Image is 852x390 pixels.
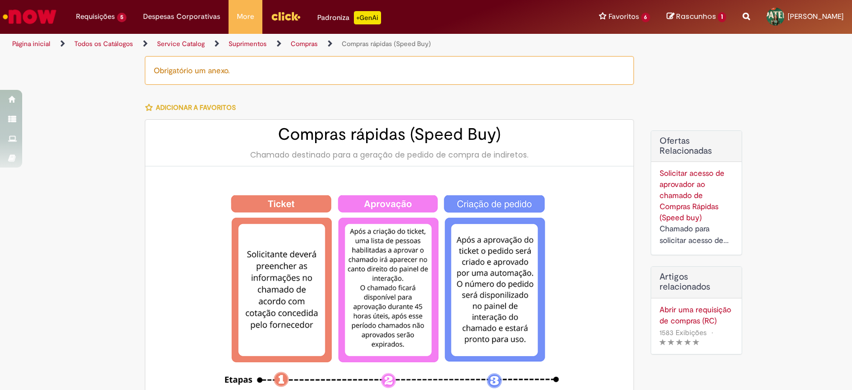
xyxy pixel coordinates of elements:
[145,56,634,85] div: Obrigatório um anexo.
[157,39,205,48] a: Service Catalog
[660,304,733,326] a: Abrir uma requisição de compras (RC)
[660,328,707,337] span: 1583 Exibições
[354,11,381,24] p: +GenAi
[145,96,242,119] button: Adicionar a Favoritos
[156,125,622,144] h2: Compras rápidas (Speed Buy)
[660,223,733,246] div: Chamado para solicitar acesso de aprovador ao ticket de Speed buy
[660,272,733,292] h3: Artigos relacionados
[156,149,622,160] div: Chamado destinado para a geração de pedido de compra de indiretos.
[8,34,560,54] ul: Trilhas de página
[660,168,724,222] a: Solicitar acesso de aprovador ao chamado de Compras Rápidas (Speed buy)
[143,11,220,22] span: Despesas Corporativas
[156,103,236,112] span: Adicionar a Favoritos
[291,39,318,48] a: Compras
[667,12,726,22] a: Rascunhos
[74,39,133,48] a: Todos os Catálogos
[1,6,58,28] img: ServiceNow
[676,11,716,22] span: Rascunhos
[271,8,301,24] img: click_logo_yellow_360x200.png
[709,325,716,340] span: •
[660,136,733,156] h2: Ofertas Relacionadas
[237,11,254,22] span: More
[718,12,726,22] span: 1
[342,39,431,48] a: Compras rápidas (Speed Buy)
[76,11,115,22] span: Requisições
[651,130,742,255] div: Ofertas Relacionadas
[788,12,844,21] span: [PERSON_NAME]
[317,11,381,24] div: Padroniza
[641,13,651,22] span: 6
[229,39,267,48] a: Suprimentos
[117,13,126,22] span: 5
[12,39,50,48] a: Página inicial
[608,11,639,22] span: Favoritos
